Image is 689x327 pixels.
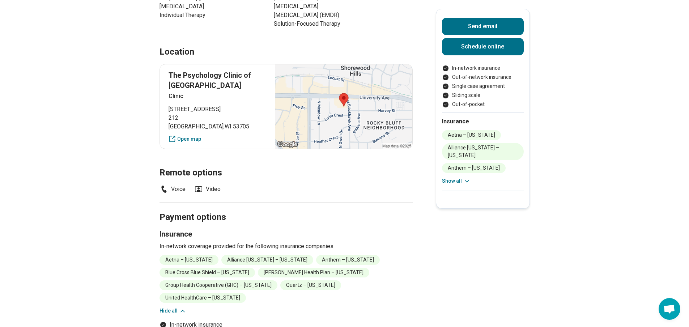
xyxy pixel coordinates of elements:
span: [GEOGRAPHIC_DATA] , WI 53705 [169,122,267,131]
li: [MEDICAL_DATA] [160,2,261,11]
ul: Payment options [442,64,524,108]
h2: Insurance [442,117,524,126]
li: Anthem – [US_STATE] [316,255,380,265]
li: Anthem – [US_STATE] [442,163,506,173]
li: Alliance [US_STATE] – [US_STATE] [221,255,313,265]
li: United HealthCare – [US_STATE] [160,293,246,303]
li: Voice [160,185,186,194]
p: In-network coverage provided for the following insurance companies [160,242,413,251]
li: Out-of-pocket [442,101,524,108]
h2: Remote options [160,149,413,179]
li: Sliding scale [442,92,524,99]
button: Show all [442,177,471,185]
li: [PERSON_NAME] Health Plan – [US_STATE] [258,268,369,277]
h2: Location [160,46,194,58]
li: [MEDICAL_DATA] [274,2,413,11]
p: The Psychology Clinic of [GEOGRAPHIC_DATA] [169,70,267,90]
li: Aetna – [US_STATE] [160,255,218,265]
a: Schedule online [442,38,524,55]
li: Single case agreement [442,82,524,90]
li: Quartz – [US_STATE] [280,280,341,290]
li: Individual Therapy [160,11,261,20]
li: Blue Cross Blue Shield – [US_STATE] [160,268,255,277]
li: Aetna – [US_STATE] [442,130,501,140]
h2: Payment options [160,194,413,224]
li: Solution-Focused Therapy [274,20,413,28]
button: Send email [442,18,524,35]
h3: Insurance [160,229,413,239]
li: Alliance [US_STATE] – [US_STATE] [442,143,524,160]
li: Out-of-network insurance [442,73,524,81]
li: [MEDICAL_DATA] (EMDR) [274,11,413,20]
p: Clinic [169,92,267,101]
a: Open map [169,135,267,143]
li: In-network insurance [442,64,524,72]
li: Video [194,185,221,194]
li: Group Health Cooperative (GHC) – [US_STATE] [160,280,277,290]
span: 212 [169,114,267,122]
button: Hide all [160,307,186,315]
span: [STREET_ADDRESS] [169,105,267,114]
a: Open chat [659,298,680,320]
